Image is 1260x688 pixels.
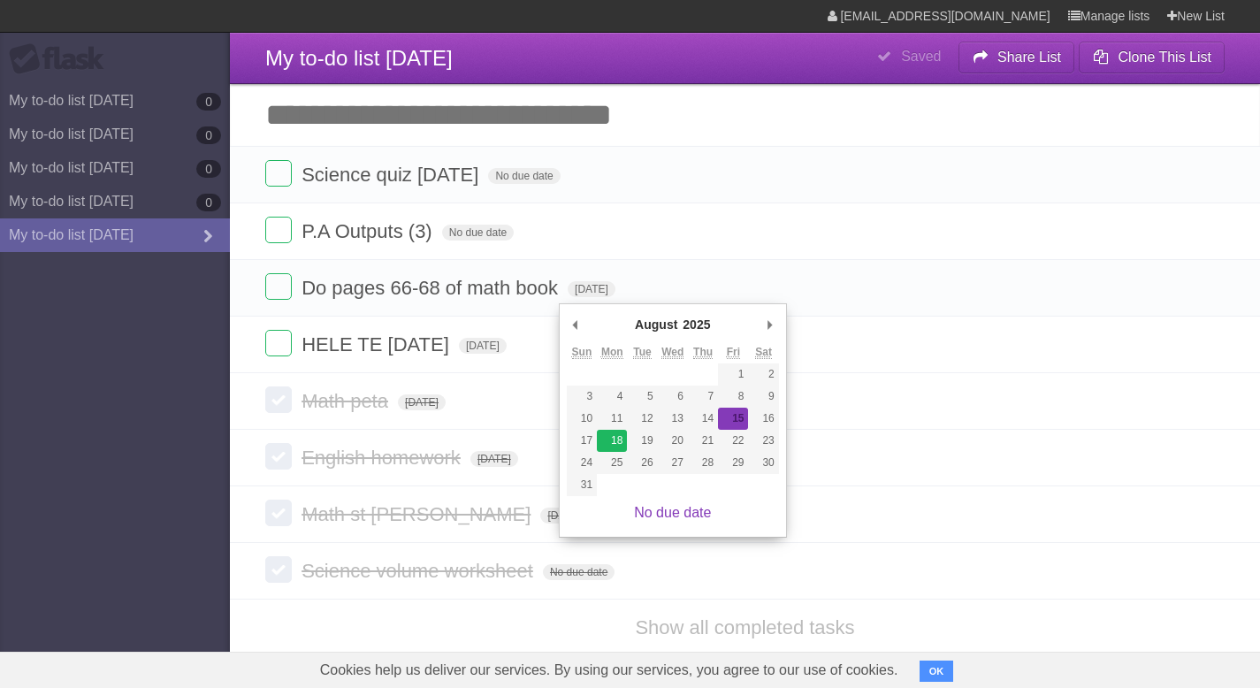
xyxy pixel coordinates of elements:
[748,408,778,430] button: 16
[567,430,597,452] button: 17
[567,474,597,496] button: 31
[302,390,393,412] span: Math peta
[196,126,221,144] b: 0
[568,281,615,297] span: [DATE]
[727,346,740,359] abbr: Friday
[302,220,437,242] span: P.A Outputs (3)
[302,333,454,355] span: HELE TE [DATE]
[302,164,483,186] span: Science quiz [DATE]
[459,338,507,354] span: [DATE]
[265,273,292,300] label: Done
[688,452,718,474] button: 28
[635,616,854,638] a: Show all completed tasks
[718,452,748,474] button: 29
[567,311,584,338] button: Previous Month
[470,451,518,467] span: [DATE]
[658,430,688,452] button: 20
[196,93,221,111] b: 0
[761,311,779,338] button: Next Month
[661,346,683,359] abbr: Wednesday
[265,443,292,470] label: Done
[997,50,1061,65] b: Share List
[302,277,562,299] span: Do pages 66-68 of math book
[9,43,115,75] div: Flask
[693,346,713,359] abbr: Thursday
[488,168,560,184] span: No due date
[302,560,538,582] span: Science volume worksheet
[718,430,748,452] button: 22
[627,452,657,474] button: 26
[748,363,778,386] button: 2
[597,452,627,474] button: 25
[688,386,718,408] button: 7
[265,500,292,526] label: Done
[265,386,292,413] label: Done
[718,408,748,430] button: 15
[680,311,713,338] div: 2025
[755,346,772,359] abbr: Saturday
[543,564,615,580] span: No due date
[196,160,221,178] b: 0
[265,217,292,243] label: Done
[265,160,292,187] label: Done
[920,661,954,682] button: OK
[627,386,657,408] button: 5
[633,346,651,359] abbr: Tuesday
[688,408,718,430] button: 14
[265,46,453,70] span: My to-do list [DATE]
[302,447,465,469] span: English homework
[265,556,292,583] label: Done
[688,430,718,452] button: 21
[1079,42,1225,73] button: Clone This List
[540,508,588,524] span: [DATE]
[748,452,778,474] button: 30
[634,505,711,520] a: No due date
[567,386,597,408] button: 3
[398,394,446,410] span: [DATE]
[572,346,592,359] abbr: Sunday
[748,386,778,408] button: 9
[302,653,916,688] span: Cookies help us deliver our services. By using our services, you agree to our use of cookies.
[627,430,657,452] button: 19
[597,430,627,452] button: 18
[718,386,748,408] button: 8
[718,363,748,386] button: 1
[658,408,688,430] button: 13
[597,386,627,408] button: 4
[901,49,941,64] b: Saved
[658,386,688,408] button: 6
[601,346,623,359] abbr: Monday
[1118,50,1211,65] b: Clone This List
[958,42,1075,73] button: Share List
[265,330,292,356] label: Done
[748,430,778,452] button: 23
[302,503,535,525] span: Math st [PERSON_NAME]
[567,408,597,430] button: 10
[627,408,657,430] button: 12
[658,452,688,474] button: 27
[196,194,221,211] b: 0
[442,225,514,241] span: No due date
[632,311,680,338] div: August
[597,408,627,430] button: 11
[567,452,597,474] button: 24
